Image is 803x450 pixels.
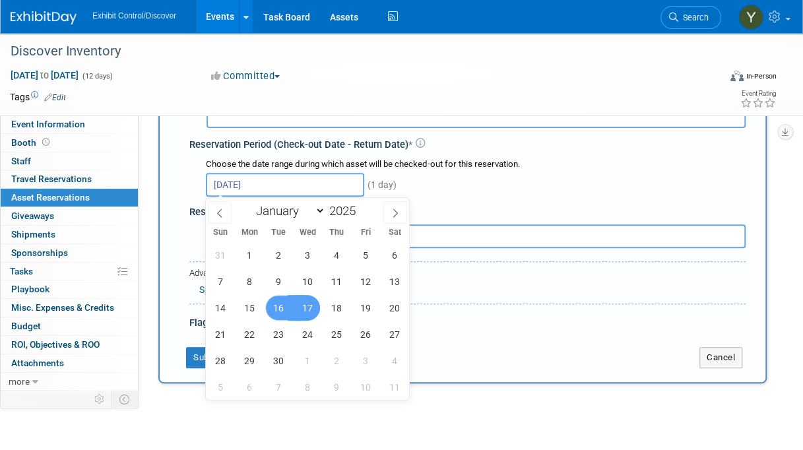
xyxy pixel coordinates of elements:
[10,69,79,81] span: [DATE] [DATE]
[1,263,138,280] a: Tasks
[265,348,291,373] span: September 30, 2025
[381,269,407,294] span: September 13, 2025
[323,374,349,400] span: October 9, 2025
[381,295,407,321] span: September 20, 2025
[236,242,262,268] span: September 1, 2025
[323,321,349,347] span: September 25, 2025
[9,376,30,387] span: more
[678,13,709,22] span: Search
[325,203,365,218] input: Year
[323,269,349,294] span: September 11, 2025
[265,321,291,347] span: September 23, 2025
[1,317,138,335] a: Budget
[11,302,114,313] span: Misc. Expenses & Credits
[740,90,776,97] div: Event Rating
[264,228,293,237] span: Tue
[207,242,233,268] span: August 31, 2025
[236,269,262,294] span: September 8, 2025
[11,229,55,240] span: Shipments
[11,137,52,148] span: Booth
[294,374,320,400] span: October 8, 2025
[11,358,64,368] span: Attachments
[381,242,407,268] span: September 6, 2025
[1,134,138,152] a: Booth
[294,321,320,347] span: September 24, 2025
[236,374,262,400] span: October 6, 2025
[352,348,378,373] span: October 3, 2025
[199,284,345,295] a: Specify Shipping Logistics Category
[323,295,349,321] span: September 18, 2025
[236,295,262,321] span: September 15, 2025
[88,391,112,408] td: Personalize Event Tab Strip
[738,5,763,30] img: Yliana Perez
[322,228,351,237] span: Thu
[1,115,138,133] a: Event Information
[206,158,746,171] div: Choose the date range during which asset will be checked-out for this reservation.
[380,228,409,237] span: Sat
[207,269,233,294] span: September 7, 2025
[236,348,262,373] span: September 29, 2025
[665,69,777,88] div: Event Format
[235,228,264,237] span: Mon
[11,210,54,221] span: Giveaways
[1,354,138,372] a: Attachments
[38,70,51,80] span: to
[206,173,364,197] input: Check-out Date - Return Date
[352,374,378,400] span: October 10, 2025
[189,205,746,219] div: Reservation Notes
[249,203,325,219] select: Month
[206,228,235,237] span: Sun
[1,336,138,354] a: ROI, Objectives & ROO
[11,119,85,129] span: Event Information
[323,242,349,268] span: September 4, 2025
[294,269,320,294] span: September 10, 2025
[294,295,320,321] span: September 17, 2025
[294,242,320,268] span: September 3, 2025
[1,226,138,243] a: Shipments
[1,244,138,262] a: Sponsorships
[189,138,746,152] div: Reservation Period (Check-out Date - Return Date)
[11,11,77,24] img: ExhibitDay
[207,321,233,347] span: September 21, 2025
[11,247,68,258] span: Sponsorships
[294,348,320,373] span: October 1, 2025
[11,156,31,166] span: Staff
[1,189,138,207] a: Asset Reservations
[381,321,407,347] span: September 27, 2025
[10,266,33,276] span: Tasks
[1,207,138,225] a: Giveaways
[207,348,233,373] span: September 28, 2025
[236,321,262,347] span: September 22, 2025
[352,242,378,268] span: September 5, 2025
[352,269,378,294] span: September 12, 2025
[40,137,52,147] span: Booth not reserved yet
[44,93,66,102] a: Edit
[10,90,66,104] td: Tags
[381,348,407,373] span: October 4, 2025
[351,228,380,237] span: Fri
[366,179,397,190] span: (1 day)
[1,152,138,170] a: Staff
[293,228,322,237] span: Wed
[352,321,378,347] span: September 26, 2025
[11,284,49,294] span: Playbook
[1,170,138,188] a: Travel Reservations
[112,391,139,408] td: Toggle Event Tabs
[699,347,742,368] button: Cancel
[1,373,138,391] a: more
[265,295,291,321] span: September 16, 2025
[207,295,233,321] span: September 14, 2025
[189,317,210,329] span: Flag:
[265,269,291,294] span: September 9, 2025
[207,69,285,83] button: Committed
[92,11,176,20] span: Exhibit Control/Discover
[207,374,233,400] span: October 5, 2025
[11,339,100,350] span: ROI, Objectives & ROO
[189,267,746,280] div: Advanced Options
[381,374,407,400] span: October 11, 2025
[660,6,721,29] a: Search
[265,242,291,268] span: September 2, 2025
[746,71,777,81] div: In-Person
[11,174,92,184] span: Travel Reservations
[11,321,41,331] span: Budget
